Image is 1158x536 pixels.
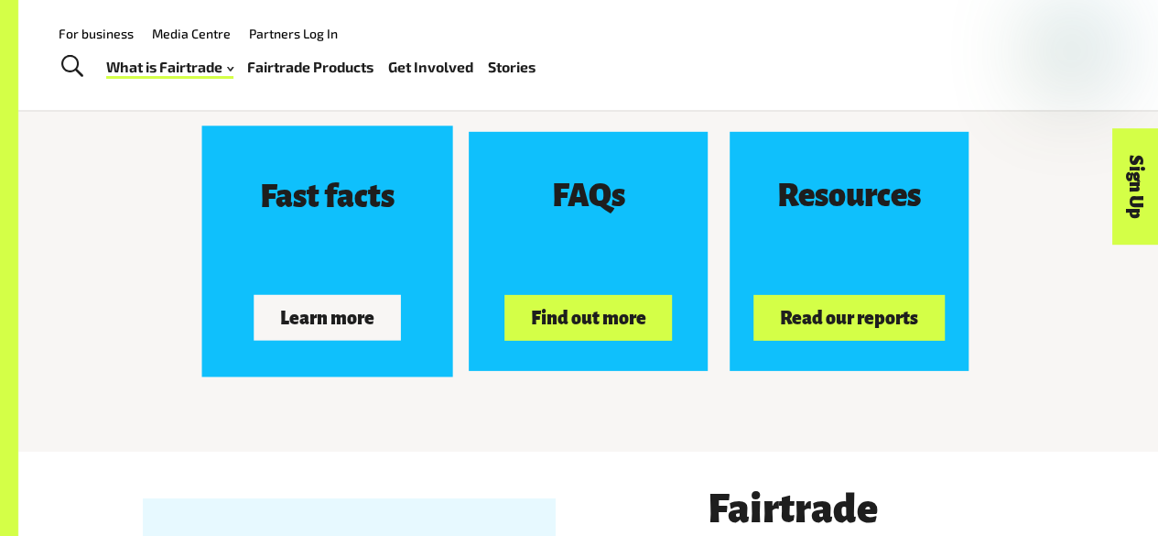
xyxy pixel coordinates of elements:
[469,132,708,371] a: FAQs Find out more
[106,54,233,80] a: What is Fairtrade
[1036,16,1107,93] img: Fairtrade Australia New Zealand logo
[59,26,134,41] a: For business
[247,54,373,80] a: Fairtrade Products
[730,132,969,371] a: Resources Read our reports
[753,295,944,342] button: Read our reports
[201,126,452,377] a: Fast facts Learn more
[152,26,231,41] a: Media Centre
[49,44,94,90] a: Toggle Search
[488,54,536,80] a: Stories
[388,54,473,80] a: Get Involved
[552,179,625,213] h3: FAQs
[777,179,921,213] h3: Resources
[254,294,401,340] button: Learn more
[249,26,338,41] a: Partners Log In
[504,295,672,342] button: Find out more
[260,180,395,214] h3: Fast facts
